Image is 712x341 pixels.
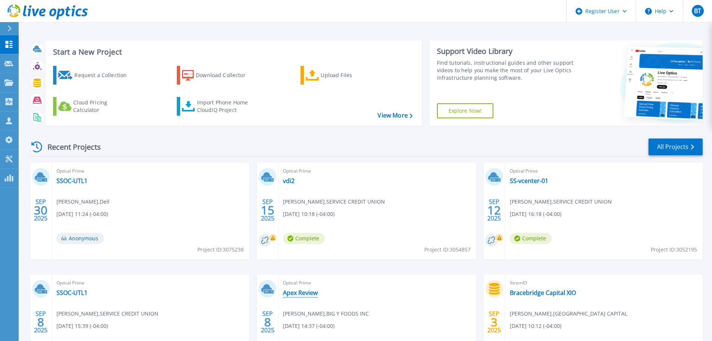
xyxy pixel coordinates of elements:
span: XtremIO [510,279,698,287]
span: Optical Prime [56,279,245,287]
span: 8 [37,319,44,325]
span: 15 [261,207,274,213]
span: [PERSON_NAME] , [GEOGRAPHIC_DATA] CAPITAL [510,310,627,318]
span: [DATE] 10:12 (-04:00) [510,322,561,330]
a: SSOC-UTL1 [56,177,87,185]
a: Bracebridge Capital XIO [510,289,576,296]
span: [DATE] 14:37 (-04:00) [283,322,335,330]
span: Optical Prime [283,279,471,287]
a: Apex Review [283,289,318,296]
div: SEP 2025 [487,197,501,224]
span: [DATE] 15:39 (-04:00) [56,322,108,330]
a: vdi2 [283,177,295,185]
div: SEP 2025 [487,308,501,336]
div: Find tutorials, instructional guides and other support videos to help you make the most of your L... [437,59,576,82]
span: 12 [487,207,501,213]
span: [PERSON_NAME] , Dell [56,198,110,206]
a: SSOC-UTL1 [56,289,87,296]
div: Request a Collection [74,68,134,83]
span: 30 [34,207,47,213]
span: Anonymous [56,233,104,244]
div: Import Phone Home CloudIQ Project [197,99,255,114]
div: Support Video Library [437,46,576,56]
span: Project ID: 3052195 [651,246,697,254]
span: 3 [491,319,497,325]
a: Request a Collection [53,66,136,85]
a: Download Collector [177,66,260,85]
span: [DATE] 16:18 (-04:00) [510,210,561,218]
div: SEP 2025 [34,308,48,336]
div: Upload Files [321,68,380,83]
div: SEP 2025 [261,308,275,336]
span: [PERSON_NAME] , SERVICE CREDIT UNION [283,198,385,206]
span: Optical Prime [283,167,471,175]
span: Project ID: 3054857 [424,246,471,254]
span: [DATE] 11:24 (-04:00) [56,210,108,218]
a: Cloud Pricing Calculator [53,97,136,116]
a: SS-vcenter-01 [510,177,548,185]
span: [PERSON_NAME] , SERVICE CREDIT UNION [56,310,158,318]
div: SEP 2025 [261,197,275,224]
span: BT [694,8,701,14]
a: Explore Now! [437,103,494,118]
div: SEP 2025 [34,197,48,224]
span: Complete [283,233,325,244]
span: [PERSON_NAME] , SERVICE CREDIT UNION [510,198,612,206]
span: Optical Prime [510,167,698,175]
div: Recent Projects [29,138,111,156]
div: Cloud Pricing Calculator [73,99,133,114]
span: Project ID: 3075238 [197,246,244,254]
span: Complete [510,233,552,244]
h3: Start a New Project [53,48,412,56]
span: [PERSON_NAME] , BIG Y FOODS INC [283,310,369,318]
span: 8 [264,319,271,325]
a: All Projects [648,138,703,155]
span: Optical Prime [56,167,245,175]
span: [DATE] 10:18 (-04:00) [283,210,335,218]
div: Download Collector [196,68,256,83]
a: View More [377,112,412,119]
a: Upload Files [300,66,384,85]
